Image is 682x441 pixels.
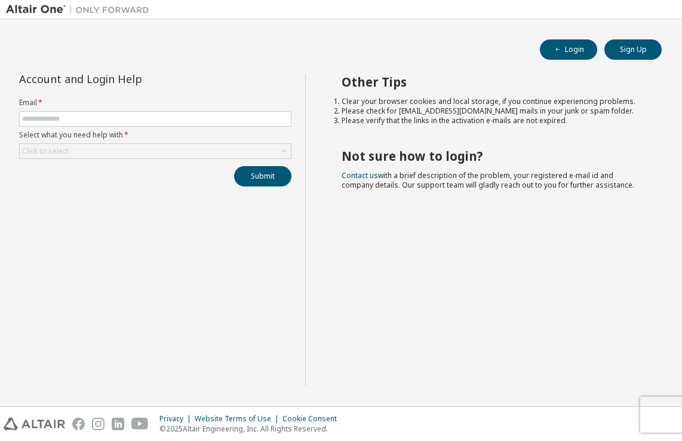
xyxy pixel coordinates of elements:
div: Cookie Consent [282,414,344,424]
label: Email [19,98,291,108]
img: facebook.svg [72,418,85,430]
img: altair_logo.svg [4,418,65,430]
span: with a brief description of the problem, your registered e-mail id and company details. Our suppo... [342,170,634,190]
img: instagram.svg [92,418,105,430]
div: Account and Login Help [19,74,237,84]
button: Login [540,39,597,60]
button: Submit [234,166,291,186]
div: Website Terms of Use [195,414,282,424]
div: Privacy [159,414,195,424]
li: Please check for [EMAIL_ADDRESS][DOMAIN_NAME] mails in your junk or spam folder. [342,106,641,116]
label: Select what you need help with [19,130,291,140]
li: Please verify that the links in the activation e-mails are not expired. [342,116,641,125]
div: Click to select [20,144,291,158]
button: Sign Up [604,39,662,60]
h2: Other Tips [342,74,641,90]
li: Clear your browser cookies and local storage, if you continue experiencing problems. [342,97,641,106]
img: Altair One [6,4,155,16]
a: Contact us [342,170,378,180]
img: linkedin.svg [112,418,124,430]
img: youtube.svg [131,418,149,430]
h2: Not sure how to login? [342,148,641,164]
div: Click to select [22,146,69,156]
p: © 2025 Altair Engineering, Inc. All Rights Reserved. [159,424,344,434]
